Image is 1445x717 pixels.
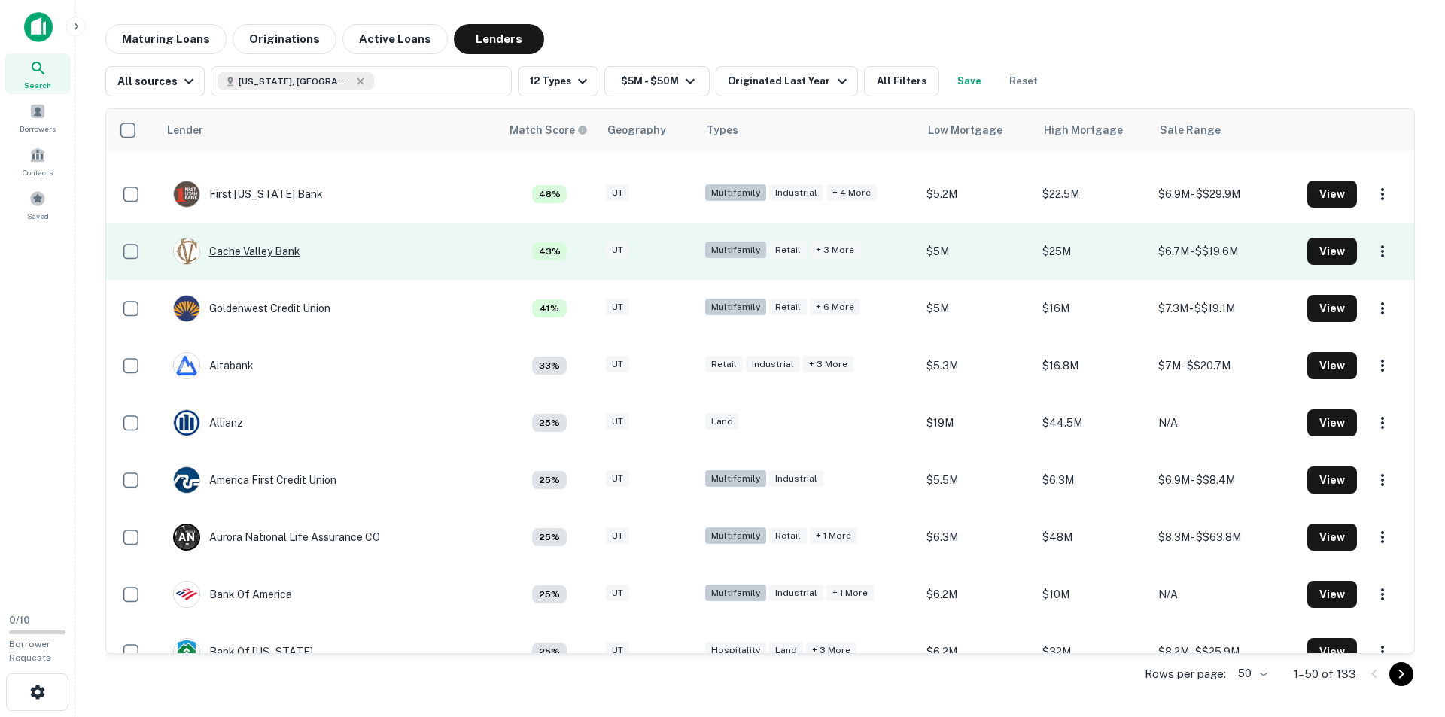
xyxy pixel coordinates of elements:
td: $10M [1035,566,1151,623]
button: Reset [999,66,1048,96]
button: View [1307,638,1357,665]
span: Search [24,79,51,91]
div: UT [606,184,629,202]
img: picture [174,582,199,607]
span: 0 / 10 [9,615,30,626]
div: Capitalize uses an advanced AI algorithm to match your search with the best lender. The match sco... [532,471,567,489]
div: + 1 more [826,585,874,602]
div: UT [606,527,629,545]
td: $6.9M - $$29.9M [1151,166,1300,223]
img: picture [174,639,199,664]
div: Sale Range [1160,121,1221,139]
div: Capitalize uses an advanced AI algorithm to match your search with the best lender. The match sco... [532,643,567,661]
div: Goldenwest Credit Union [173,295,330,322]
div: High Mortgage [1044,121,1123,139]
img: picture [174,467,199,493]
div: Industrial [746,356,800,373]
div: UT [606,642,629,659]
td: $19M [919,394,1035,451]
h6: Match Score [510,122,585,138]
th: Capitalize uses an advanced AI algorithm to match your search with the best lender. The match sco... [500,109,598,151]
div: Retail [769,299,807,316]
th: Types [698,109,919,151]
td: N/A [1151,394,1300,451]
button: Save your search to get updates of matches that match your search criteria. [945,66,993,96]
th: High Mortgage [1035,109,1151,151]
td: $8.2M - $$25.9M [1151,623,1300,680]
div: Low Mortgage [928,121,1002,139]
a: Borrowers [5,97,71,138]
img: picture [174,181,199,207]
div: UT [606,299,629,316]
button: View [1307,581,1357,608]
p: 1–50 of 133 [1294,665,1356,683]
div: Cache Valley Bank [173,238,300,265]
div: Industrial [769,470,823,488]
button: View [1307,295,1357,322]
th: Low Mortgage [919,109,1035,151]
div: + 3 more [803,356,853,373]
span: Borrowers [20,123,56,135]
div: Land [769,642,803,659]
button: Originations [233,24,336,54]
img: picture [174,238,199,264]
td: $6.3M [1035,451,1151,509]
span: Borrower Requests [9,639,51,663]
div: UT [606,242,629,259]
div: Multifamily [705,299,766,316]
img: picture [174,353,199,378]
div: + 1 more [810,527,857,545]
div: + 4 more [826,184,877,202]
div: Land [705,413,739,430]
a: Search [5,53,71,94]
td: $6.7M - $$19.6M [1151,223,1300,280]
td: $6.2M [919,623,1035,680]
div: Originated Last Year [728,72,850,90]
div: Multifamily [705,527,766,545]
div: Geography [607,121,666,139]
button: View [1307,238,1357,265]
td: $22.5M [1035,166,1151,223]
a: Saved [5,184,71,225]
td: $5.5M [919,451,1035,509]
th: Geography [598,109,698,151]
button: View [1307,466,1357,494]
th: Lender [158,109,501,151]
button: View [1307,409,1357,436]
img: capitalize-icon.png [24,12,53,42]
button: View [1307,524,1357,551]
td: $16M [1035,280,1151,337]
td: $5M [919,223,1035,280]
div: Multifamily [705,242,766,259]
div: Retail [769,527,807,545]
div: Capitalize uses an advanced AI algorithm to match your search with the best lender. The match sco... [532,357,567,375]
div: Multifamily [705,470,766,488]
td: $7.3M - $$19.1M [1151,280,1300,337]
td: $6.9M - $$8.4M [1151,451,1300,509]
div: Capitalize uses an advanced AI algorithm to match your search with the best lender. The match sco... [532,242,567,260]
div: + 6 more [810,299,860,316]
div: Capitalize uses an advanced AI algorithm to match your search with the best lender. The match sco... [532,299,567,317]
td: $44.5M [1035,394,1151,451]
button: 12 Types [518,66,598,96]
div: First [US_STATE] Bank [173,181,323,208]
div: 50 [1232,663,1270,685]
div: Hospitality [705,642,766,659]
div: + 3 more [806,642,856,659]
div: Bank Of America [173,581,292,608]
iframe: Chat Widget [1370,597,1445,669]
div: America First Credit Union [173,466,336,494]
div: Industrial [769,184,823,202]
div: Multifamily [705,585,766,602]
td: $16.8M [1035,337,1151,394]
button: $5M - $50M [604,66,710,96]
div: Aurora National Life Assurance CO [173,524,380,551]
button: All sources [105,66,205,96]
div: Allianz [173,409,243,436]
div: Multifamily [705,184,766,202]
span: Saved [27,210,49,222]
div: + 3 more [810,242,860,259]
button: Active Loans [342,24,448,54]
